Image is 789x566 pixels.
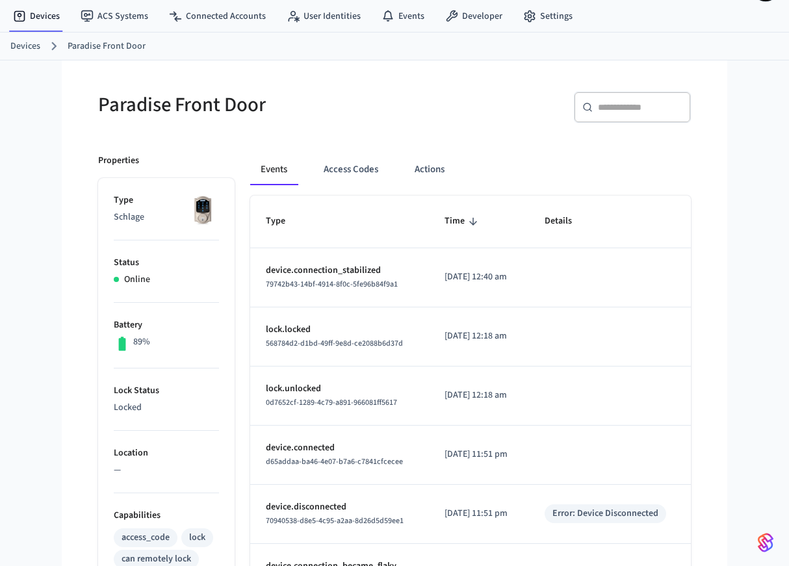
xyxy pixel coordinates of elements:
[250,154,691,185] div: ant example
[513,5,583,28] a: Settings
[70,5,159,28] a: ACS Systems
[122,552,191,566] div: can remotely lock
[133,335,150,349] p: 89%
[435,5,513,28] a: Developer
[404,154,455,185] button: Actions
[124,273,150,287] p: Online
[276,5,371,28] a: User Identities
[445,329,513,343] p: [DATE] 12:18 am
[266,279,398,290] span: 79742b43-14bf-4914-8f0c-5fe96b84f9a1
[445,270,513,284] p: [DATE] 12:40 am
[758,532,773,553] img: SeamLogoGradient.69752ec5.svg
[114,318,219,332] p: Battery
[189,531,205,545] div: lock
[266,500,413,514] p: device.disconnected
[3,5,70,28] a: Devices
[114,401,219,415] p: Locked
[445,389,513,402] p: [DATE] 12:18 am
[545,211,589,231] span: Details
[266,338,403,349] span: 568784d2-d1bd-49ff-9e8d-ce2088b6d37d
[114,463,219,477] p: —
[371,5,435,28] a: Events
[266,323,413,337] p: lock.locked
[266,441,413,455] p: device.connected
[445,211,482,231] span: Time
[68,40,146,53] a: Paradise Front Door
[445,448,513,461] p: [DATE] 11:51 pm
[552,507,658,521] div: Error: Device Disconnected
[266,397,397,408] span: 0d7652cf-1289-4c79-a891-966081ff5617
[313,154,389,185] button: Access Codes
[159,5,276,28] a: Connected Accounts
[114,256,219,270] p: Status
[266,211,302,231] span: Type
[114,384,219,398] p: Lock Status
[114,509,219,522] p: Capabilities
[266,456,403,467] span: d65addaa-ba46-4e07-b7a6-c7841cfcecee
[114,194,219,207] p: Type
[187,194,219,226] img: Schlage Sense Smart Deadbolt with Camelot Trim, Front
[266,382,413,396] p: lock.unlocked
[266,264,413,277] p: device.connection_stabilized
[122,531,170,545] div: access_code
[445,507,513,521] p: [DATE] 11:51 pm
[114,446,219,460] p: Location
[266,515,404,526] span: 70940538-d8e5-4c95-a2aa-8d26d5d59ee1
[98,92,387,118] h5: Paradise Front Door
[98,154,139,168] p: Properties
[10,40,40,53] a: Devices
[114,211,219,224] p: Schlage
[250,154,298,185] button: Events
